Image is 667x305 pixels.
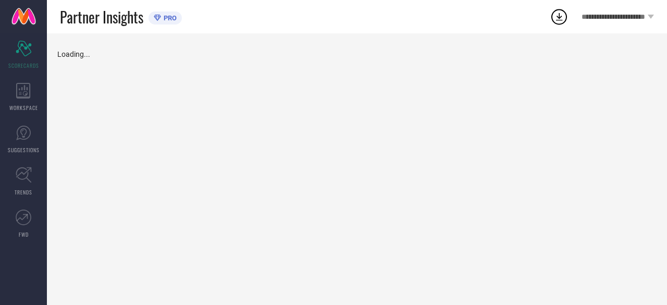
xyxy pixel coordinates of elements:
[9,104,38,112] span: WORKSPACE
[550,7,569,26] div: Open download list
[15,188,32,196] span: TRENDS
[8,146,40,154] span: SUGGESTIONS
[19,230,29,238] span: FWD
[60,6,143,28] span: Partner Insights
[161,14,177,22] span: PRO
[8,62,39,69] span: SCORECARDS
[57,50,90,58] span: Loading...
